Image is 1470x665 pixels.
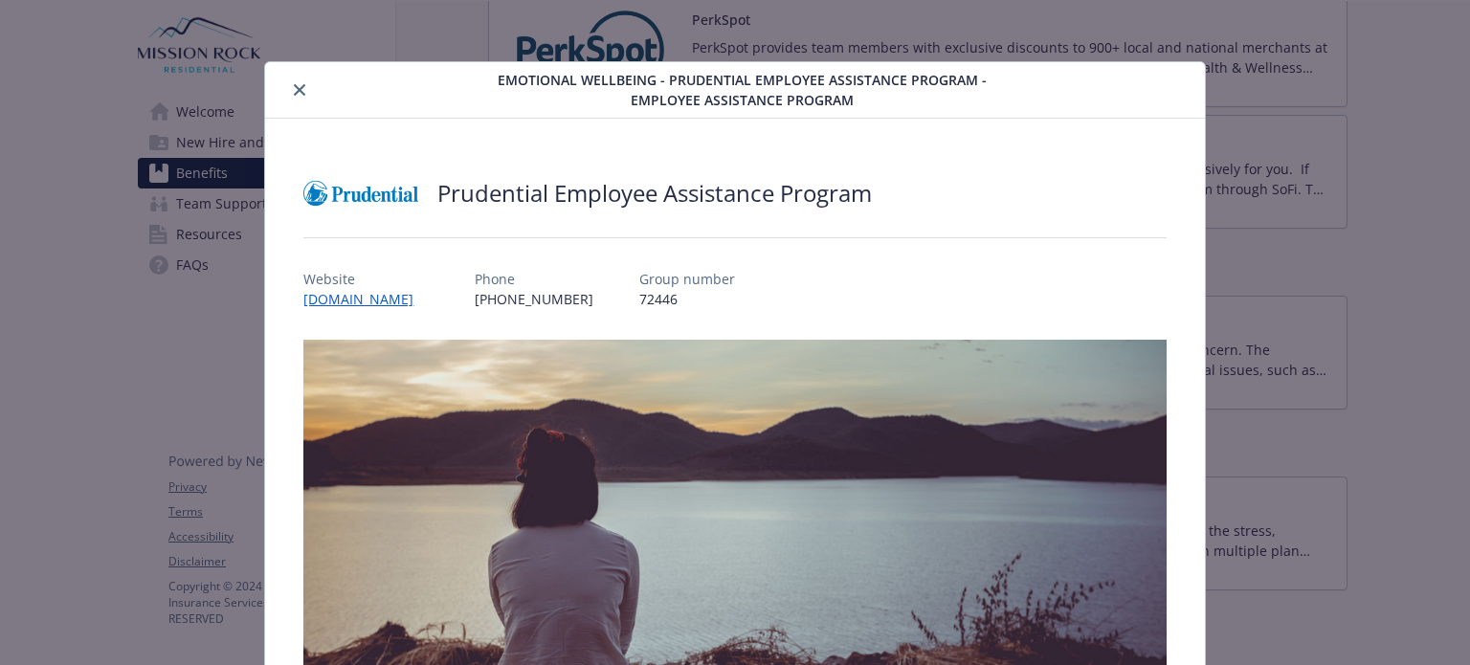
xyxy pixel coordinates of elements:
[303,290,429,308] a: [DOMAIN_NAME]
[639,269,735,289] p: Group number
[475,269,593,289] p: Phone
[475,289,593,309] p: [PHONE_NUMBER]
[303,165,418,222] img: Prudential Insurance Co of America
[465,70,1019,110] span: Emotional Wellbeing - Prudential Employee Assistance Program - Employee Assistance Program
[437,177,872,210] h2: Prudential Employee Assistance Program
[639,289,735,309] p: 72446
[288,78,311,101] button: close
[303,269,429,289] p: Website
